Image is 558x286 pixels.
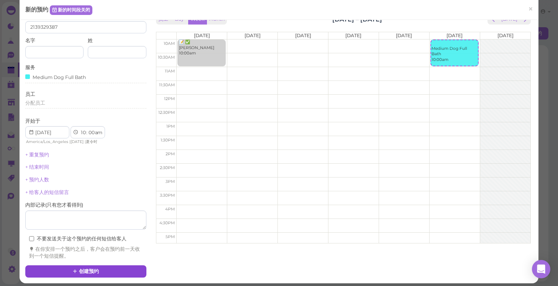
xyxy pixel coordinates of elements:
[25,6,50,13] span: 新的预约
[446,33,463,38] span: [DATE]
[166,179,175,184] span: 3pm
[166,234,175,239] span: 5pm
[160,165,175,170] span: 2:30pm
[25,118,40,125] label: 开始于
[29,236,34,241] input: 不要发送关于这个预约的任何短信给客人
[25,64,35,71] label: 服务
[26,139,68,144] span: America/Los_Angeles
[164,96,175,101] span: 12pm
[25,100,45,106] span: 分配员工
[497,33,514,38] span: [DATE]
[86,139,97,144] span: 夏令时
[71,139,84,144] span: [DATE]
[29,246,143,260] div: 在你安排一个预约之后，客户会在预约前一天收到一个短信提醒。
[166,151,175,156] span: 2pm
[179,39,226,56] div: 📝 ✅ [PERSON_NAME] 10:00am
[158,55,175,60] span: 10:30am
[159,82,175,87] span: 11:30am
[25,189,69,195] a: + 给客人的短信留言
[528,4,533,15] span: ×
[25,202,83,209] label: 内部记录 ( 只有您才看得到 )
[25,177,49,182] a: + 预约人数
[165,207,175,212] span: 4pm
[160,193,175,198] span: 3:30pm
[245,33,261,38] span: [DATE]
[25,73,86,81] div: Medium Dog Full Bath
[50,5,92,15] a: 新的时间段关闭
[396,33,412,38] span: [DATE]
[161,138,175,143] span: 1:30pm
[431,40,478,63] div: Medium Dog Full Bath 10:00am
[295,33,311,38] span: [DATE]
[29,235,126,242] label: 不要发送关于这个预约的任何短信给客人
[25,21,146,33] input: 搜索名字或电话
[25,91,35,98] label: 员工
[25,164,49,170] a: + 结束时间
[159,220,175,225] span: 4:30pm
[25,138,111,145] div: | |
[158,110,175,115] span: 12:30pm
[166,124,175,129] span: 1pm
[25,265,146,278] button: 创建预约
[88,37,93,44] label: 姓
[25,152,49,158] a: + 重复预约
[194,33,210,38] span: [DATE]
[165,69,175,74] span: 11am
[164,41,175,46] span: 10am
[25,37,35,44] label: 名字
[345,33,361,38] span: [DATE]
[532,260,550,278] div: Open Intercom Messenger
